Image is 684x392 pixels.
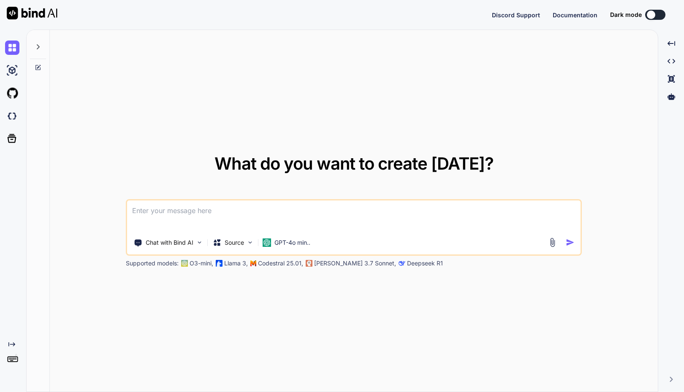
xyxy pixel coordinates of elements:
img: Mistral-AI [250,260,256,266]
img: Pick Models [247,239,254,246]
p: [PERSON_NAME] 3.7 Sonnet, [314,259,396,268]
span: What do you want to create [DATE]? [214,153,494,174]
p: GPT-4o min.. [274,238,310,247]
p: O3-mini, [190,259,213,268]
img: darkCloudIdeIcon [5,109,19,123]
p: Deepseek R1 [407,259,443,268]
p: Codestral 25.01, [258,259,303,268]
img: GPT-4o mini [263,238,271,247]
img: icon [566,238,575,247]
img: claude [306,260,312,267]
img: attachment [548,238,557,247]
p: Source [225,238,244,247]
img: claude [399,260,405,267]
img: GPT-4 [181,260,188,267]
img: chat [5,41,19,55]
span: Dark mode [610,11,642,19]
p: Chat with Bind AI [146,238,193,247]
img: ai-studio [5,63,19,78]
p: Supported models: [126,259,179,268]
img: Bind AI [7,7,57,19]
button: Discord Support [492,11,540,19]
p: Llama 3, [224,259,248,268]
button: Documentation [553,11,597,19]
img: Pick Tools [196,239,203,246]
img: githubLight [5,86,19,100]
img: Llama2 [216,260,223,267]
